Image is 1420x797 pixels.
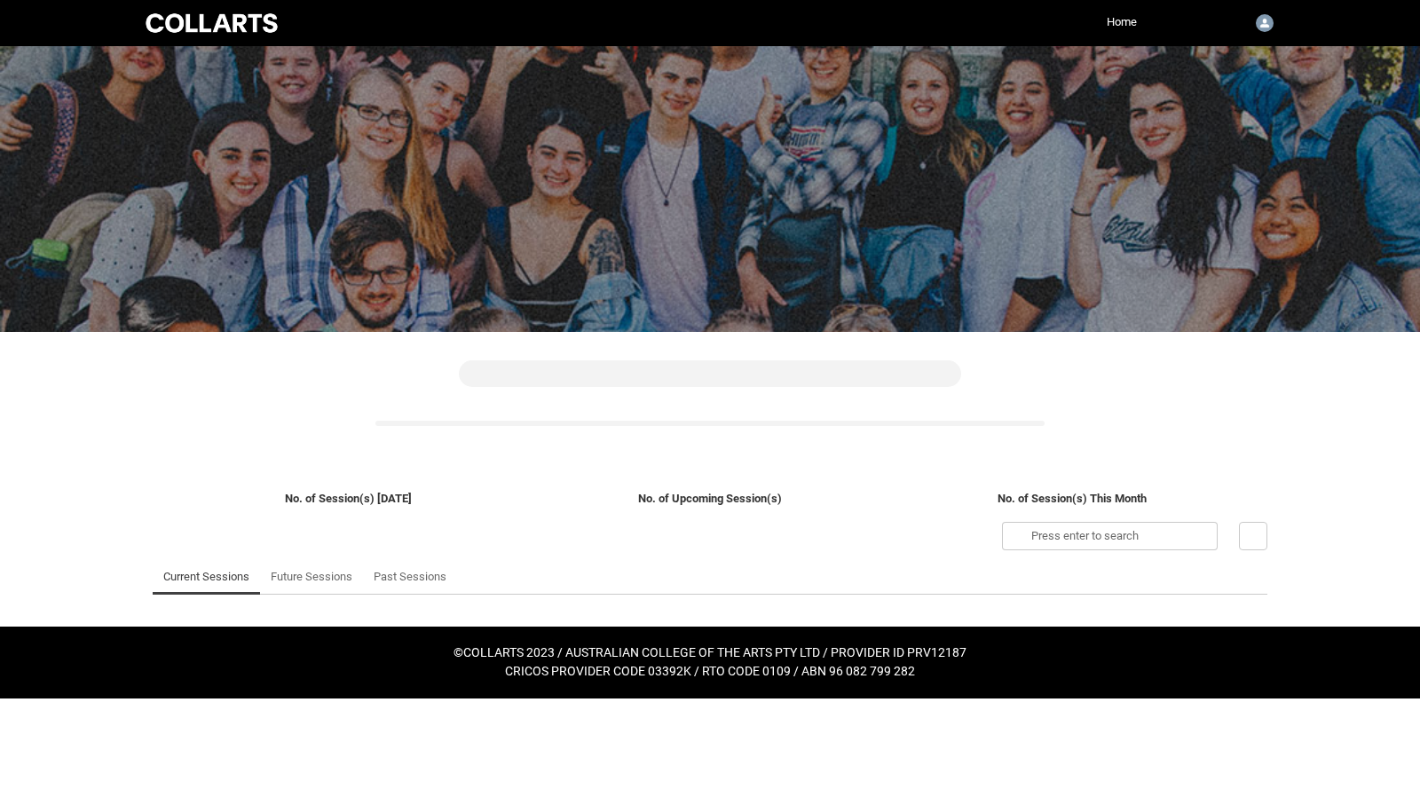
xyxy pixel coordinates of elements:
[638,492,782,505] span: No. of Upcoming Session(s)
[153,559,260,595] li: Current Sessions
[1251,7,1278,36] button: User Profile Faculty.riyer
[998,492,1147,505] span: No. of Session(s) This Month
[1239,522,1267,550] button: Filter
[285,492,412,505] span: No. of Session(s) [DATE]
[163,559,249,595] a: Current Sessions
[1256,14,1274,32] img: Faculty.riyer
[271,559,352,595] a: Future Sessions
[363,559,457,595] li: Past Sessions
[260,559,363,595] li: Future Sessions
[1102,9,1141,36] a: Home
[1002,522,1218,550] input: Press enter to search
[374,559,446,595] a: Past Sessions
